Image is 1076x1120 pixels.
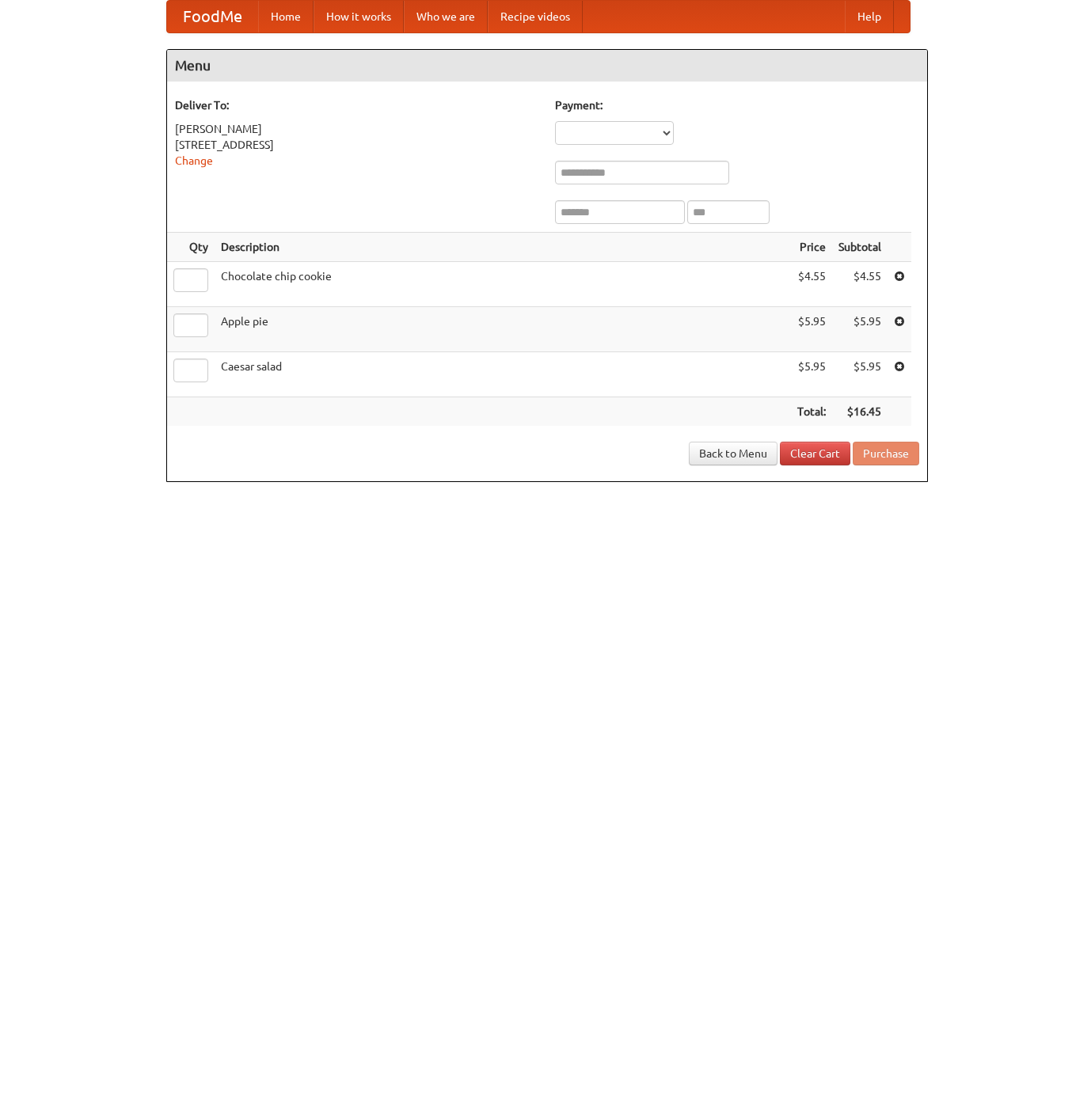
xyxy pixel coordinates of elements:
[689,442,778,465] a: Back to Menu
[832,262,888,307] td: $4.55
[832,397,888,427] th: $16.45
[791,307,832,352] td: $5.95
[175,137,539,153] div: [STREET_ADDRESS]
[780,442,850,465] a: Clear Cart
[555,97,919,113] h5: Payment:
[215,233,791,262] th: Description
[832,352,888,397] td: $5.95
[258,1,314,32] a: Home
[791,352,832,397] td: $5.95
[853,442,919,465] button: Purchase
[791,262,832,307] td: $4.55
[845,1,894,32] a: Help
[175,154,213,167] a: Change
[215,352,791,397] td: Caesar salad
[175,97,539,113] h5: Deliver To:
[215,262,791,307] td: Chocolate chip cookie
[167,50,927,82] h4: Menu
[404,1,488,32] a: Who we are
[175,121,539,137] div: [PERSON_NAME]
[488,1,583,32] a: Recipe videos
[314,1,404,32] a: How it works
[167,233,215,262] th: Qty
[832,307,888,352] td: $5.95
[215,307,791,352] td: Apple pie
[167,1,258,32] a: FoodMe
[791,233,832,262] th: Price
[832,233,888,262] th: Subtotal
[791,397,832,427] th: Total:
